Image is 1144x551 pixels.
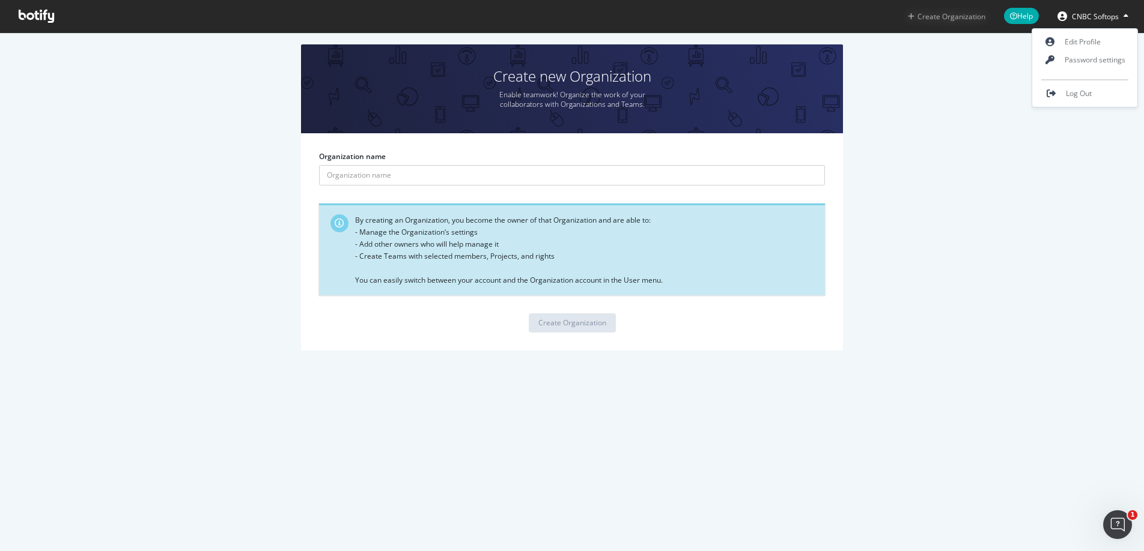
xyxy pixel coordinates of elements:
p: Enable teamwork! Organize the work of your collaborators with Organizations and Teams. [482,90,662,109]
button: Create Organization [529,313,616,333]
button: CNBC Softops [1048,7,1138,26]
label: Organization name [319,151,386,161]
iframe: Intercom live chat [1103,510,1132,539]
input: Organization name [319,165,825,185]
a: Log Out [1032,85,1137,103]
span: 1 [1128,510,1137,520]
span: CNBC Softops [1072,11,1119,22]
a: Password settings [1032,51,1137,69]
h1: Create new Organization [301,68,843,84]
a: Edit Profile [1032,33,1137,51]
div: By creating an Organization, you become the owner of that Organization and are able to: - Manage ... [355,214,816,286]
button: Create Organization [907,11,986,22]
div: Create Organization [538,318,606,328]
span: Log Out [1066,88,1092,98]
span: Help [1004,8,1039,24]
